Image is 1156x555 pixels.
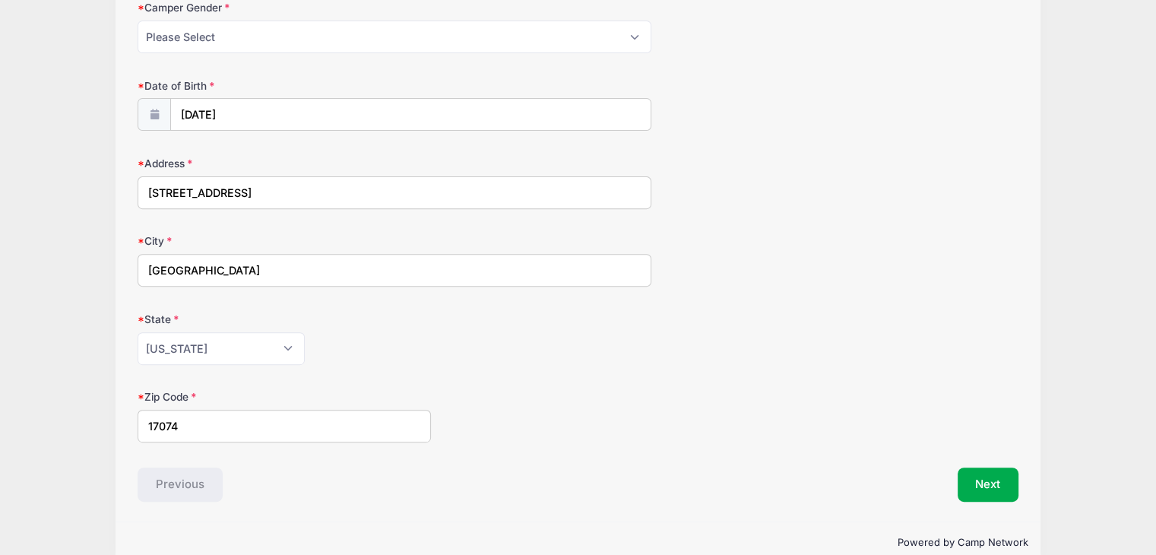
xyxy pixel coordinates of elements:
[138,389,431,404] label: Zip Code
[958,468,1019,503] button: Next
[128,535,1028,550] p: Powered by Camp Network
[138,312,431,327] label: State
[138,156,431,171] label: Address
[138,78,431,94] label: Date of Birth
[170,98,651,131] input: mm/dd/yyyy
[138,233,431,249] label: City
[138,410,431,442] input: xxxxx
